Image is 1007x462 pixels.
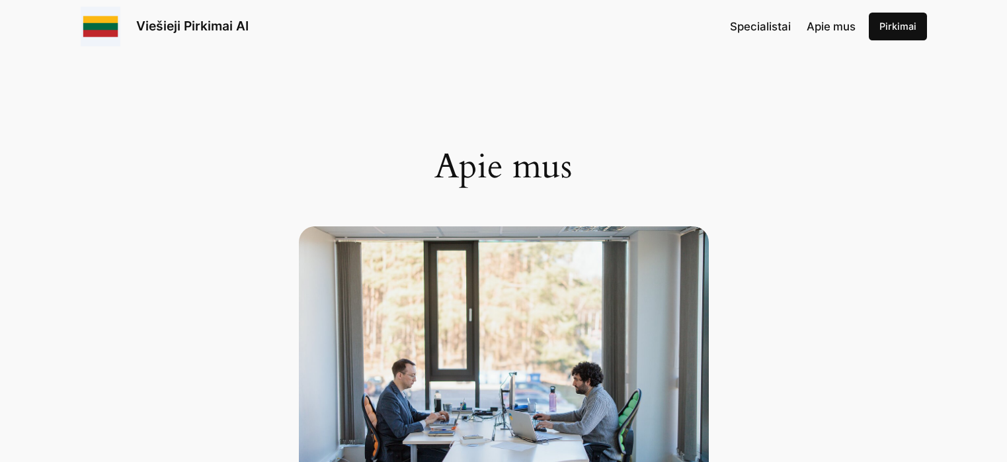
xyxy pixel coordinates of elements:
a: Pirkimai [869,13,927,40]
a: Specialistai [730,18,791,35]
a: Viešieji Pirkimai AI [136,18,249,34]
nav: Navigation [730,18,856,35]
a: Apie mus [807,18,856,35]
h1: Apie mus [299,147,709,187]
span: Specialistai [730,20,791,33]
span: Apie mus [807,20,856,33]
img: Viešieji pirkimai logo [81,7,120,46]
